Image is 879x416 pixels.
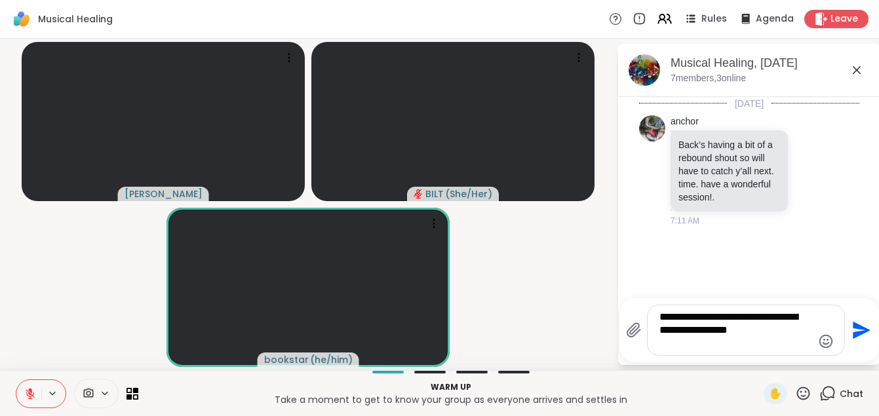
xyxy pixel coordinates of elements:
[639,115,665,142] img: https://sharewell-space-live.sfo3.digitaloceanspaces.com/user-generated/bd698b57-9748-437a-a102-e...
[38,12,113,26] span: Musical Healing
[840,387,863,400] span: Chat
[701,12,727,26] span: Rules
[659,311,812,350] textarea: Type your message
[671,115,699,128] a: anchor
[629,54,660,86] img: Musical Healing, Sep 14
[146,393,756,406] p: Take a moment to get to know your group as everyone arrives and settles in
[671,72,746,85] p: 7 members, 3 online
[146,381,756,393] p: Warm up
[678,138,780,204] p: Back’s having a bit of a rebound shout so will have to catch y’all next. time. have a wonderful s...
[769,386,782,402] span: ✋
[818,333,834,349] button: Emoji picker
[445,187,492,200] span: ( She/Her )
[756,12,794,26] span: Agenda
[671,55,870,71] div: Musical Healing, [DATE]
[671,215,699,227] span: 7:11 AM
[414,189,423,199] span: audio-muted
[264,353,309,366] span: bookstar
[425,187,444,200] span: BILT
[10,8,33,30] img: ShareWell Logomark
[310,353,353,366] span: ( he/him )
[830,12,858,26] span: Leave
[727,97,772,110] span: [DATE]
[125,187,203,200] span: [PERSON_NAME]
[845,316,874,345] button: Send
